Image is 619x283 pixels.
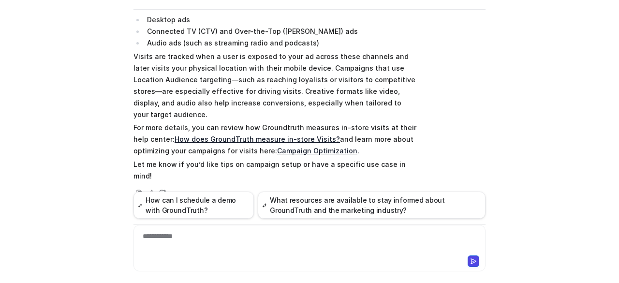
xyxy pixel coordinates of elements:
button: What resources are available to stay informed about GroundTruth and the marketing industry? [258,192,486,219]
p: For more details, you can review how Groundtruth measures in-store visits at their help center: a... [133,122,416,157]
li: Connected TV (CTV) and Over-the-Top ([PERSON_NAME]) ads [144,26,416,37]
p: Visits are tracked when a user is exposed to your ad across these channels and later visits your ... [133,51,416,120]
li: Audio ads (such as streaming radio and podcasts) [144,37,416,49]
a: Campaign Optimization [277,147,357,155]
a: How does GroundTruth measure in-store Visits? [175,135,340,143]
li: Desktop ads [144,14,416,26]
button: How can I schedule a demo with GroundTruth? [133,192,254,219]
p: Let me know if you’d like tips on campaign setup or have a specific use case in mind! [133,159,416,182]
